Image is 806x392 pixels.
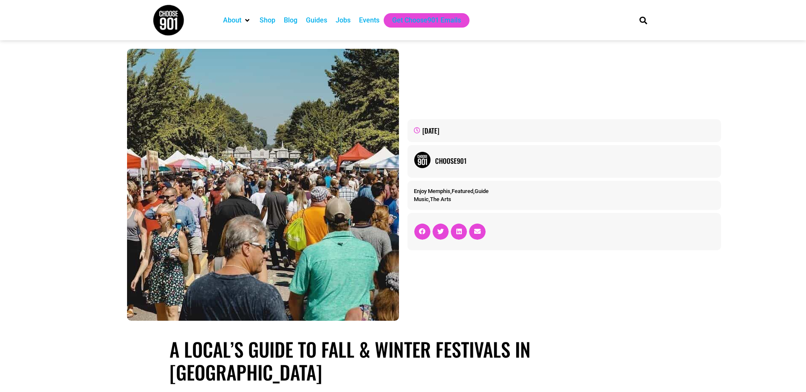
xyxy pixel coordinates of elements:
[475,188,489,194] a: Guide
[392,15,461,25] a: Get Choose901 Emails
[219,13,625,28] nav: Main nav
[430,196,451,202] a: The Arts
[414,151,431,168] img: Picture of Choose901
[451,224,467,240] div: Share on linkedin
[452,188,473,194] a: Featured
[433,224,449,240] div: Share on twitter
[422,126,439,136] time: [DATE]
[414,188,489,194] span: , ,
[359,15,379,25] a: Events
[435,156,715,166] a: Choose901
[219,13,255,28] div: About
[223,15,241,25] a: About
[414,196,451,202] span: ,
[636,13,650,27] div: Search
[306,15,327,25] a: Guides
[336,15,351,25] a: Jobs
[284,15,297,25] a: Blog
[170,338,636,384] h1: A Local’s Guide to Fall & Winter Festivals in [GEOGRAPHIC_DATA]
[414,196,429,202] a: Music
[414,188,450,194] a: Enjoy Memphis
[414,224,430,240] div: Share on facebook
[469,224,485,240] div: Share on email
[260,15,275,25] a: Shop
